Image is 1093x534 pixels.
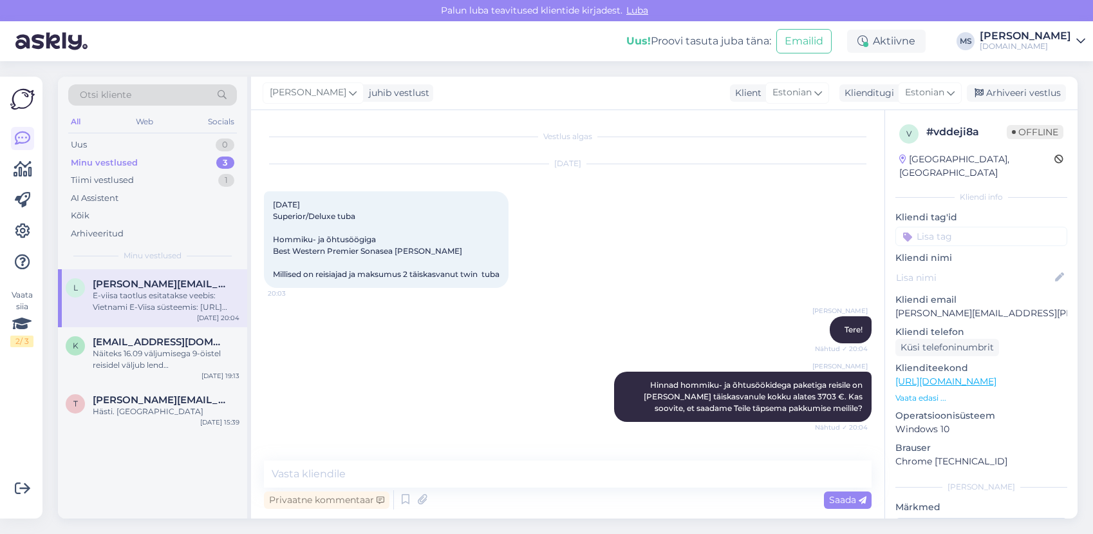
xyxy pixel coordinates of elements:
[812,361,868,371] span: [PERSON_NAME]
[895,501,1067,514] p: Märkmed
[926,124,1007,140] div: # vddeji8a
[73,399,78,408] span: t
[205,113,237,130] div: Socials
[10,336,33,347] div: 2 / 3
[730,86,761,100] div: Klient
[273,200,500,279] span: [DATE] Superior/Deluxe tuba Hommiku- ja õhtusöögiga Best Western Premier Sonasea [PERSON_NAME] Mi...
[364,86,429,100] div: juhib vestlust
[264,158,872,169] div: [DATE]
[80,88,131,102] span: Otsi kliente
[847,30,926,53] div: Aktiivne
[68,113,83,130] div: All
[895,307,1067,320] p: [PERSON_NAME][EMAIL_ADDRESS][PERSON_NAME][DOMAIN_NAME]
[905,86,944,100] span: Estonian
[71,209,89,222] div: Kõik
[980,31,1071,41] div: [PERSON_NAME]
[895,227,1067,246] input: Lisa tag
[93,406,239,417] div: Hästi. [GEOGRAPHIC_DATA]
[895,376,996,387] a: [URL][DOMAIN_NAME]
[264,131,872,142] div: Vestlus algas
[73,283,78,292] span: l
[895,441,1067,455] p: Brauser
[895,455,1067,468] p: Chrome [TECHNICAL_ID]
[124,250,182,262] span: Minu vestlused
[622,5,652,16] span: Luba
[197,313,239,323] div: [DATE] 20:04
[980,41,1071,52] div: [DOMAIN_NAME]
[895,409,1067,423] p: Operatsioonisüsteem
[201,371,239,381] div: [DATE] 19:13
[71,192,118,205] div: AI Assistent
[93,394,227,406] span: taimi.lilloja@gmail.com
[93,348,239,371] div: Näiteks 16.09 väljumisega 9-öistel reisidel väljub lend [GEOGRAPHIC_DATA] 16:20 ja tagasilend Her...
[895,191,1067,203] div: Kliendi info
[71,174,134,187] div: Tiimi vestlused
[268,289,316,298] span: 20:03
[216,157,234,169] div: 3
[1007,125,1063,139] span: Offline
[73,341,79,350] span: k
[264,491,389,509] div: Privaatne kommentaar
[772,86,812,100] span: Estonian
[895,293,1067,307] p: Kliendi email
[71,157,138,169] div: Minu vestlused
[839,86,894,100] div: Klienditugi
[895,423,1067,436] p: Windows 10
[895,361,1067,375] p: Klienditeekond
[626,35,651,47] b: Uus!
[93,290,239,313] div: E-viisa taotlus esitatakse veebis: Vietnami E-Viisa süsteemis: [URL][DOMAIN_NAME]
[829,494,866,506] span: Saada
[812,306,868,316] span: [PERSON_NAME]
[216,138,234,151] div: 0
[218,174,234,187] div: 1
[967,84,1066,102] div: Arhiveeri vestlus
[200,417,239,427] div: [DATE] 15:39
[626,33,771,49] div: Proovi tasuta juba täna:
[895,339,999,356] div: Küsi telefoninumbrit
[93,336,227,348] span: karmenpiip@gmail.com
[270,86,346,100] span: [PERSON_NAME]
[644,380,864,413] span: Hinnad hommiku- ja õhtusöökidega paketiga reisile on [PERSON_NAME] täiskasvanule kokku alates 370...
[815,423,868,432] span: Nähtud ✓ 20:04
[906,129,911,138] span: v
[980,31,1085,52] a: [PERSON_NAME][DOMAIN_NAME]
[895,325,1067,339] p: Kliendi telefon
[10,87,35,111] img: Askly Logo
[899,153,1054,180] div: [GEOGRAPHIC_DATA], [GEOGRAPHIC_DATA]
[845,325,863,334] span: Tere!
[815,344,868,354] span: Nähtud ✓ 20:04
[93,278,227,290] span: lauri.laas@meliva.ee
[895,211,1067,224] p: Kliendi tag'id
[896,271,1052,285] input: Lisa nimi
[895,481,1067,493] div: [PERSON_NAME]
[133,113,156,130] div: Web
[10,289,33,347] div: Vaata siia
[957,32,975,50] div: MS
[776,29,832,53] button: Emailid
[895,392,1067,404] p: Vaata edasi ...
[895,251,1067,265] p: Kliendi nimi
[71,227,124,240] div: Arhiveeritud
[71,138,87,151] div: Uus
